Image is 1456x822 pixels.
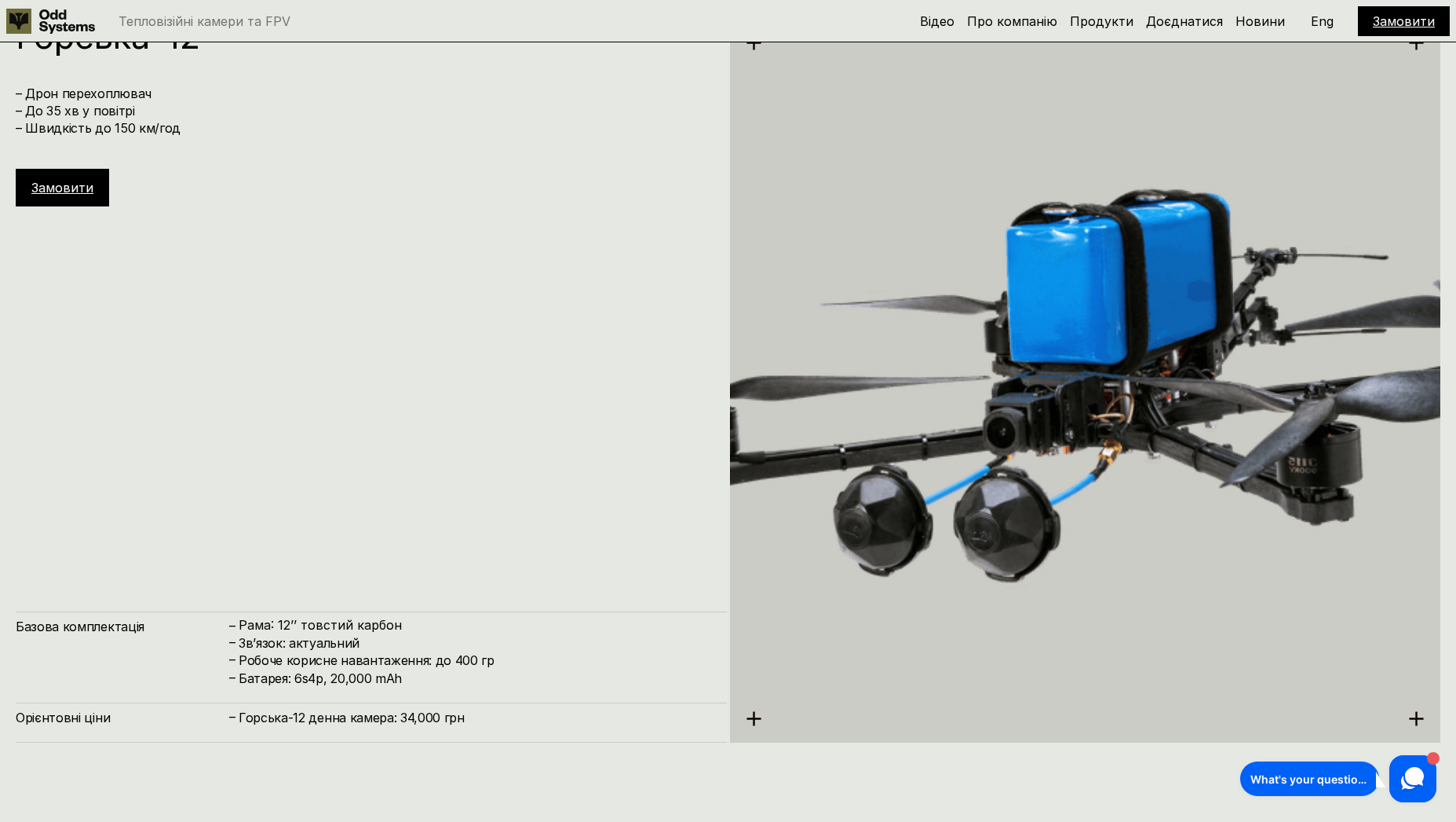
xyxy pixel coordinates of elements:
[229,708,235,725] h4: –
[229,617,235,634] h4: –
[967,13,1057,29] a: Про компанію
[229,651,235,668] h4: –
[1070,13,1133,29] a: Продукти
[920,13,954,29] a: Відео
[239,670,711,687] h4: Батарея: 6s4p, 20,000 mAh
[119,15,290,27] p: Тепловізійні камери та FPV
[31,180,93,195] a: Замовити
[229,634,235,651] h4: –
[1373,13,1435,29] a: Замовити
[16,618,228,635] h4: Базова комплектація
[239,634,711,652] h4: Зв’язок: актуальний
[239,618,711,633] p: Рама: 12’’ товстий карбон
[16,85,711,137] h4: – Дрон перехоплювач – До 35 хв у повітрі – Швидкість до 150 км/год
[16,19,711,53] h1: Горська-12
[1146,13,1223,29] a: Доєднатися
[239,652,711,669] h4: Робоче корисне навантаження: до 400 гр
[1311,15,1334,27] p: Eng
[1235,13,1285,29] a: Новини
[239,709,711,726] h4: Горська-12 денна камера: 34,000 грн
[1236,751,1440,806] iframe: HelpCrunch
[16,709,228,726] h4: Орієнтовні ціни
[229,669,235,686] h4: –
